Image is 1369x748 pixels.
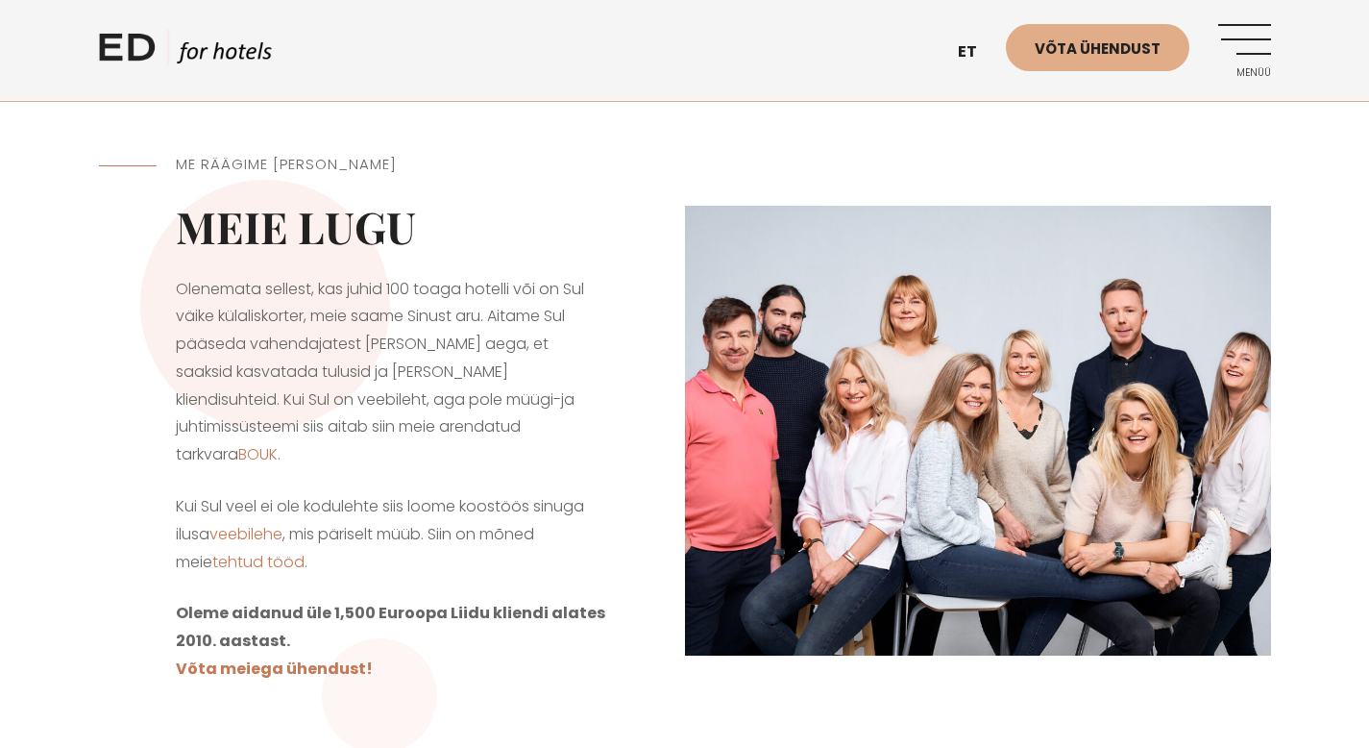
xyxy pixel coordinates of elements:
a: tehtud tööd [212,551,305,573]
a: veebilehe [209,523,282,545]
strong: Oleme aidanud üle 1,500 Euroopa Liidu kliendi alates 2010. aastast. [176,602,605,652]
a: Võta ühendust [1006,24,1189,71]
p: Olenemata sellest, kas juhid 100 toaga hotelli või on Sul väike külaliskorter, meie saame Sinust ... [176,276,608,470]
a: Menüü [1218,24,1271,77]
h5: ME RÄÄGIME [PERSON_NAME] [176,154,608,176]
a: ED HOTELS [99,29,272,77]
a: et [948,29,1006,76]
a: Võta meiega ühendust! [176,658,373,680]
h2: Meie lugu [176,200,608,252]
a: BOUK [238,443,278,465]
span: Menüü [1218,67,1271,79]
p: Kui Sul veel ei ole kodulehte siis loome koostöös sinuga ilusa , mis päriselt müüb. Siin on mõned... [176,493,608,576]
